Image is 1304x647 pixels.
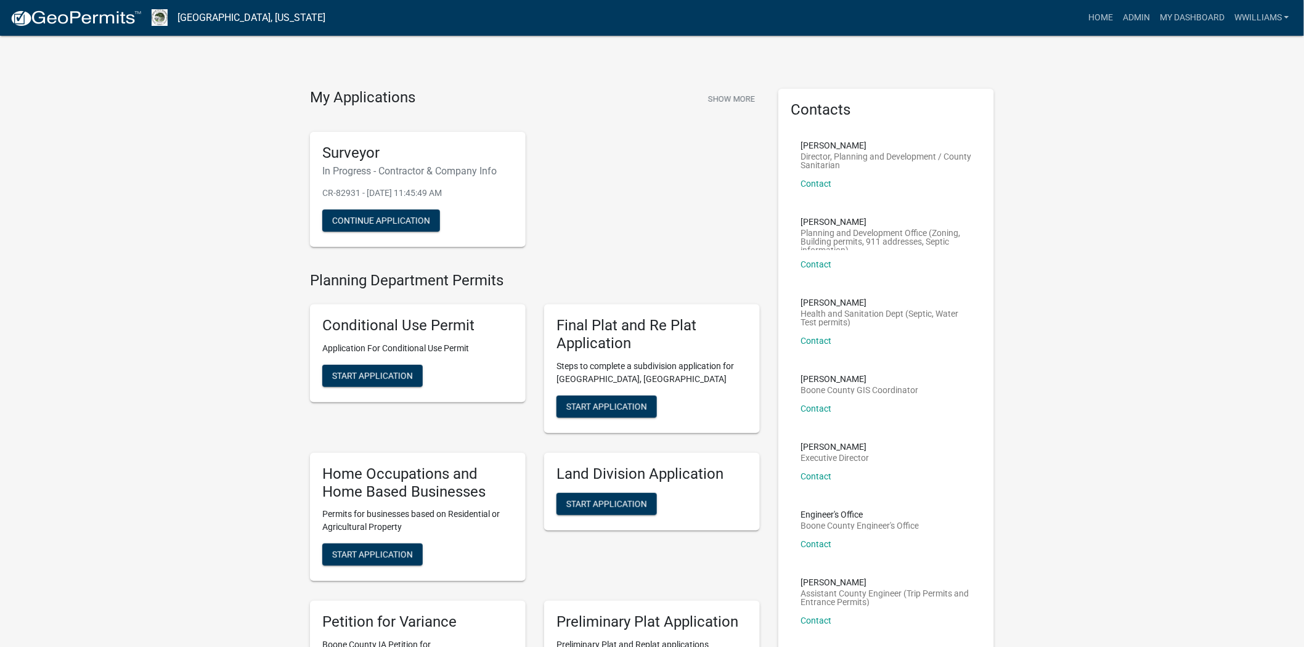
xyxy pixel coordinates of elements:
[801,578,972,587] p: [PERSON_NAME]
[332,371,413,381] span: Start Application
[566,498,647,508] span: Start Application
[556,613,748,631] h5: Preliminary Plat Application
[566,401,647,411] span: Start Application
[801,375,918,383] p: [PERSON_NAME]
[152,9,168,26] img: Boone County, Iowa
[556,317,748,352] h5: Final Plat and Re Plat Application
[1229,6,1294,30] a: Wwilliams
[556,493,657,515] button: Start Application
[322,365,423,387] button: Start Application
[322,210,440,232] button: Continue Application
[322,317,513,335] h5: Conditional Use Permit
[801,336,831,346] a: Contact
[801,521,919,530] p: Boone County Engineer's Office
[556,360,748,386] p: Steps to complete a subdivision application for [GEOGRAPHIC_DATA], [GEOGRAPHIC_DATA]
[801,259,831,269] a: Contact
[801,152,972,169] p: Director, Planning and Development / County Sanitarian
[322,465,513,501] h5: Home Occupations and Home Based Businesses
[801,141,972,150] p: [PERSON_NAME]
[310,272,760,290] h4: Planning Department Permits
[801,298,972,307] p: [PERSON_NAME]
[310,89,415,107] h4: My Applications
[801,179,831,189] a: Contact
[556,396,657,418] button: Start Application
[801,454,869,462] p: Executive Director
[322,187,513,200] p: CR-82931 - [DATE] 11:45:49 AM
[1083,6,1118,30] a: Home
[556,465,748,483] h5: Land Division Application
[322,165,513,177] h6: In Progress - Contractor & Company Info
[801,404,831,413] a: Contact
[1118,6,1155,30] a: Admin
[801,229,972,250] p: Planning and Development Office (Zoning, Building permits, 911 addresses, Septic information)
[332,550,413,560] span: Start Application
[177,7,325,28] a: [GEOGRAPHIC_DATA], [US_STATE]
[801,471,831,481] a: Contact
[801,218,972,226] p: [PERSON_NAME]
[801,386,918,394] p: Boone County GIS Coordinator
[801,616,831,625] a: Contact
[703,89,760,109] button: Show More
[322,342,513,355] p: Application For Conditional Use Permit
[801,539,831,549] a: Contact
[322,508,513,534] p: Permits for businesses based on Residential or Agricultural Property
[801,510,919,519] p: Engineer's Office
[801,442,869,451] p: [PERSON_NAME]
[791,101,982,119] h5: Contacts
[801,589,972,606] p: Assistant County Engineer (Trip Permits and Entrance Permits)
[322,543,423,566] button: Start Application
[1155,6,1229,30] a: My Dashboard
[801,309,972,327] p: Health and Sanitation Dept (Septic, Water Test permits)
[322,613,513,631] h5: Petition for Variance
[322,144,513,162] h5: Surveyor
